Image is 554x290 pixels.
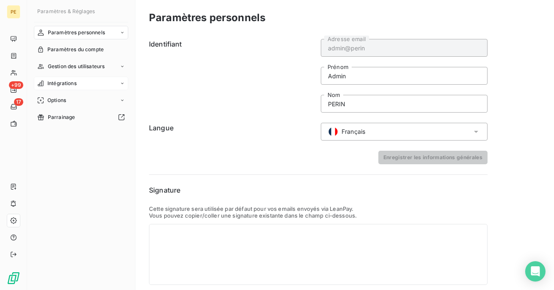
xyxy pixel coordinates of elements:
[34,110,128,124] a: Parrainage
[47,97,66,104] span: Options
[37,8,95,14] span: Paramètres & Réglages
[47,46,104,53] span: Paramètres du compte
[149,39,316,113] h6: Identifiant
[149,212,488,219] p: Vous pouvez copier/coller une signature existante dans le champ ci-dessous.
[342,127,365,136] span: Français
[321,95,488,113] input: placeholder
[378,151,488,164] button: Enregistrer les informations générales
[48,29,105,36] span: Paramètres personnels
[149,123,316,141] h6: Langue
[321,39,488,57] input: placeholder
[9,81,23,89] span: +99
[34,43,128,56] a: Paramètres du compte
[48,113,75,121] span: Parrainage
[525,261,546,282] div: Open Intercom Messenger
[7,271,20,285] img: Logo LeanPay
[321,67,488,85] input: placeholder
[149,10,265,25] h3: Paramètres personnels
[149,205,488,212] p: Cette signature sera utilisée par défaut pour vos emails envoyés via LeanPay.
[14,98,23,106] span: 17
[47,80,77,87] span: Intégrations
[149,185,488,195] h6: Signature
[48,63,105,70] span: Gestion des utilisateurs
[7,5,20,19] div: PE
